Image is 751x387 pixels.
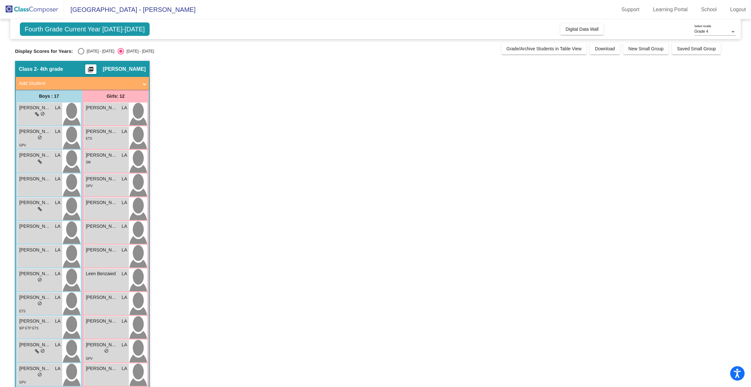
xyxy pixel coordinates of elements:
[86,318,118,325] span: [PERSON_NAME]
[19,144,26,147] span: GPV
[122,128,127,135] span: LA
[103,66,146,72] span: [PERSON_NAME]
[55,247,61,253] span: LA
[86,199,118,206] span: [PERSON_NAME]
[696,4,722,15] a: School
[19,152,51,159] span: [PERSON_NAME]
[19,326,38,330] span: IEP ETP ETS
[19,270,51,277] span: [PERSON_NAME]
[122,176,127,182] span: LA
[55,104,61,111] span: LA
[82,90,149,103] div: Girls: 12
[19,294,51,301] span: [PERSON_NAME]
[55,294,61,301] span: LA
[37,135,42,140] span: do_not_disturb_alt
[560,23,604,35] button: Digital Data Wall
[85,64,96,74] button: Print Students Details
[122,247,127,253] span: LA
[55,176,61,182] span: LA
[86,357,93,360] span: GPV
[648,4,693,15] a: Learning Portal
[86,184,93,188] span: GPV
[86,128,118,135] span: [PERSON_NAME]
[55,270,61,277] span: LA
[616,4,645,15] a: Support
[37,277,42,282] span: do_not_disturb_alt
[565,27,598,32] span: Digital Data Wall
[672,43,721,54] button: Saved Small Group
[19,365,51,372] span: [PERSON_NAME]
[86,223,118,230] span: [PERSON_NAME]
[84,48,114,54] div: [DATE] - [DATE]
[725,4,751,15] a: Logout
[19,80,138,87] mat-panel-title: Add Student
[19,223,51,230] span: [PERSON_NAME]
[40,349,45,353] span: do_not_disturb_alt
[86,152,118,159] span: [PERSON_NAME]
[122,270,127,277] span: LA
[19,309,25,313] span: ETS
[590,43,620,54] button: Download
[55,365,61,372] span: LA
[86,104,118,111] span: [PERSON_NAME]
[55,199,61,206] span: LA
[86,270,118,277] span: Leen Benzaied
[104,349,109,353] span: do_not_disturb_alt
[124,48,154,54] div: [DATE] - [DATE]
[677,46,716,51] span: Saved Small Group
[86,294,118,301] span: [PERSON_NAME]
[55,128,61,135] span: LA
[16,90,82,103] div: Boys : 17
[19,318,51,325] span: [PERSON_NAME]
[55,342,61,348] span: LA
[694,29,708,34] span: Grade 4
[19,247,51,253] span: [PERSON_NAME]
[628,46,664,51] span: New Small Group
[15,48,73,54] span: Display Scores for Years:
[86,137,92,140] span: ETS
[55,223,61,230] span: LA
[64,4,195,15] span: [GEOGRAPHIC_DATA] - [PERSON_NAME]
[78,48,154,54] mat-radio-group: Select an option
[122,199,127,206] span: LA
[19,199,51,206] span: [PERSON_NAME]
[55,152,61,159] span: LA
[86,247,118,253] span: [PERSON_NAME]
[40,111,45,116] span: do_not_disturb_alt
[86,342,118,348] span: [PERSON_NAME]
[55,318,61,325] span: LA
[86,161,91,164] span: SM
[19,104,51,111] span: [PERSON_NAME]
[19,381,26,384] span: GPV
[86,365,118,372] span: [PERSON_NAME]
[501,43,587,54] button: Grade/Archive Students in Table View
[122,318,127,325] span: LA
[507,46,582,51] span: Grade/Archive Students in Table View
[37,301,42,306] span: do_not_disturb_alt
[19,128,51,135] span: [PERSON_NAME]
[122,365,127,372] span: LA
[19,66,37,72] span: Class 2
[122,223,127,230] span: LA
[37,66,63,72] span: - 4th grade
[122,104,127,111] span: LA
[20,22,150,36] span: Fourth Grade Current Year [DATE]-[DATE]
[37,372,42,377] span: do_not_disturb_alt
[86,176,118,182] span: [PERSON_NAME]
[19,176,51,182] span: [PERSON_NAME]
[122,152,127,159] span: LA
[122,342,127,348] span: LA
[16,77,149,90] mat-expansion-panel-header: Add Student
[19,342,51,348] span: [PERSON_NAME]
[87,66,95,75] mat-icon: picture_as_pdf
[595,46,615,51] span: Download
[623,43,669,54] button: New Small Group
[122,294,127,301] span: LA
